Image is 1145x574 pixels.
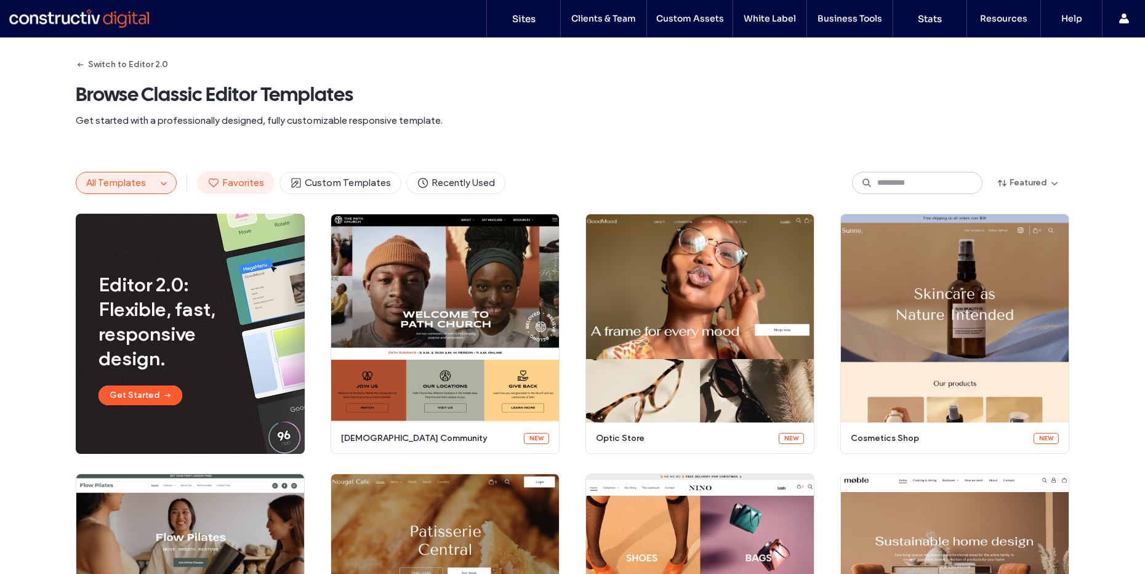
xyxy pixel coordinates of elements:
[76,82,1069,107] span: Browse Classic Editor Templates
[818,13,882,24] label: Business Tools
[980,13,1027,24] label: Resources
[76,172,156,193] button: All Templates
[779,433,804,444] div: New
[512,13,536,25] label: Sites
[28,9,54,20] span: Help
[417,176,495,190] span: Recently Used
[207,176,264,190] span: Favorites
[86,177,146,188] span: All Templates
[98,386,182,405] button: Get Started
[197,172,275,194] button: Favorites
[571,13,636,24] label: Clients & Team
[524,433,549,444] div: New
[744,13,796,24] label: White Label
[987,173,1069,193] button: Featured
[1061,13,1082,24] label: Help
[596,432,771,445] span: optic store
[341,432,516,445] span: [DEMOGRAPHIC_DATA] community
[918,13,942,25] label: Stats
[76,55,168,75] button: Switch to Editor 2.0
[1034,433,1059,444] div: New
[656,13,724,24] label: Custom Assets
[290,176,391,190] span: Custom Templates
[76,114,1069,127] span: Get started with a professionally designed, fully customizable responsive template.
[406,172,505,194] button: Recently Used
[98,272,249,371] span: Editor 2.0: Flexible, fast, responsive design.
[851,432,1026,445] span: cosmetics shop
[279,172,401,194] button: Custom Templates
